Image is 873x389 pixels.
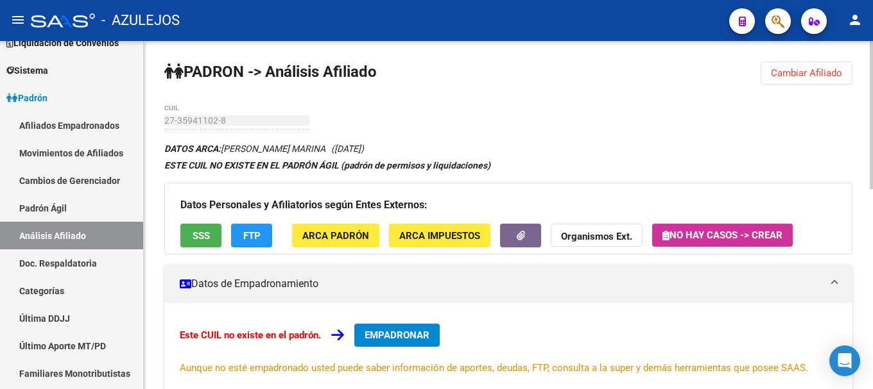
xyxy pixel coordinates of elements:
strong: Este CUIL no existe en el padrón. [180,329,321,341]
strong: ESTE CUIL NO EXISTE EN EL PADRÓN ÁGIL (padrón de permisos y liquidaciones) [164,160,490,170]
strong: Organismos Ext. [561,231,632,242]
mat-panel-title: Datos de Empadronamiento [180,277,822,291]
span: SSS [193,230,210,242]
button: ARCA Impuestos [389,224,490,247]
button: ARCA Padrón [292,224,379,247]
span: Liquidación de Convenios [6,36,119,50]
button: No hay casos -> Crear [652,224,793,247]
span: No hay casos -> Crear [662,229,782,241]
button: FTP [231,224,272,247]
strong: PADRON -> Análisis Afiliado [164,63,377,81]
mat-expansion-panel-header: Datos de Empadronamiento [164,265,852,303]
mat-icon: person [847,12,863,28]
span: [PERSON_NAME] MARINA [164,144,325,154]
span: FTP [243,230,261,242]
h3: Datos Personales y Afiliatorios según Entes Externos: [180,196,836,214]
span: Aunque no esté empadronado usted puede saber información de aportes, deudas, FTP, consulta a la s... [180,362,808,374]
span: ARCA Impuestos [399,230,480,242]
mat-icon: menu [10,12,26,28]
span: Cambiar Afiliado [771,67,842,79]
button: Organismos Ext. [551,224,643,247]
span: EMPADRONAR [365,329,429,341]
span: ARCA Padrón [302,230,369,242]
strong: DATOS ARCA: [164,144,221,154]
button: Cambiar Afiliado [761,62,852,85]
button: SSS [180,224,221,247]
span: Padrón [6,91,48,105]
span: ([DATE]) [331,144,364,154]
button: EMPADRONAR [354,324,440,347]
span: - AZULEJOS [101,6,180,35]
span: Sistema [6,63,48,78]
div: Open Intercom Messenger [829,345,860,376]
